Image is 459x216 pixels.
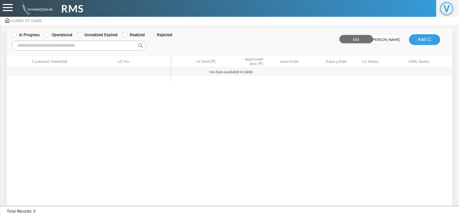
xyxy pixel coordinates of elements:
[116,56,171,68] th: LC No.: activate to sort column ascending
[122,32,145,38] label: Realized
[440,2,453,15] span: V
[171,56,218,68] th: LC Amt (₹): activate to sort column ascending
[406,56,452,68] th: DWL Status: activate to sort column ascending
[5,18,9,23] img: admin
[218,56,265,68] th: Approved Amt (₹): activate to sort column ascending
[77,32,118,38] label: Unrealized Expired
[12,41,146,51] input: Search:
[19,2,53,15] img: admin
[12,32,40,38] label: In Progress
[313,56,360,68] th: Expiry Date: activate to sort column ascending
[360,56,406,68] th: LC Status: activate to sort column ascending
[44,32,72,38] label: Operational
[370,34,402,45] span: [PERSON_NAME]
[265,56,313,68] th: Issue Date: activate to sort column ascending
[7,208,36,214] span: Total Records: 0
[7,68,452,76] td: No data available in table
[13,18,42,23] span: Letter Of Credit
[7,56,30,68] th: &nbsp;: activate to sort column descending
[30,56,116,68] th: Customer Name(Id): activate to sort column ascending
[150,32,172,38] label: Rejected
[409,34,440,45] button: Add LC
[338,34,370,45] span: LCs
[61,1,84,16] span: RMS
